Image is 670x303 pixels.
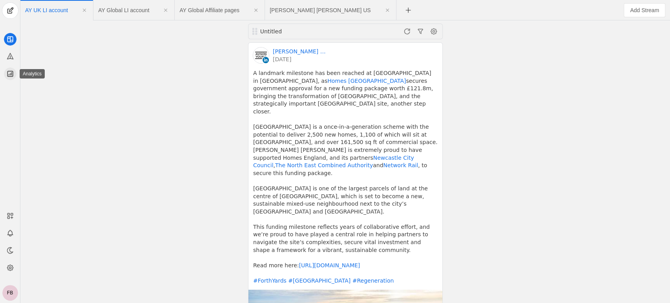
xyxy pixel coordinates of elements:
[159,3,173,17] app-icon-button: Close Tab
[275,162,373,168] a: The North East Combined Authority
[383,162,418,168] a: Network Rail
[273,55,328,63] a: [DATE]
[273,47,328,55] a: [PERSON_NAME] [PERSON_NAME] │[GEOGRAPHIC_DATA]
[624,3,665,17] button: Add Stream
[20,69,45,78] div: Analytics
[288,277,351,284] a: #[GEOGRAPHIC_DATA]
[380,3,394,17] app-icon-button: Close Tab
[299,262,360,268] a: [URL][DOMAIN_NAME]
[77,3,91,17] app-icon-button: Close Tab
[260,27,354,35] div: Untitled
[253,155,416,169] a: Newcastle City Council
[327,78,406,84] a: Homes [GEOGRAPHIC_DATA]
[401,7,415,13] app-icon-button: New Tab
[630,6,659,14] span: Add Stream
[253,277,287,284] a: #ForthYards
[352,277,394,284] a: #Regeneration
[25,7,68,13] span: Click to edit name
[270,7,371,13] span: Click to edit name
[2,285,18,301] button: FB
[179,7,239,13] span: Click to edit name
[253,47,269,63] img: cache
[249,3,263,17] app-icon-button: Close Tab
[253,69,438,285] pre: A landmark milestone has been reached at [GEOGRAPHIC_DATA] in [GEOGRAPHIC_DATA], as secures gover...
[98,7,149,13] span: Click to edit name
